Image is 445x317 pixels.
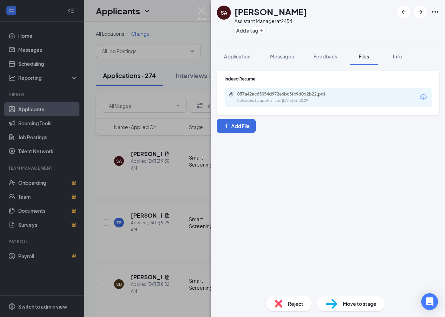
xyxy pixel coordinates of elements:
span: Application [224,53,250,59]
svg: Ellipses [431,8,439,16]
svg: ArrowLeftNew [400,8,408,16]
button: ArrowLeftNew [397,6,410,18]
span: Files [359,53,369,59]
span: Messages [270,53,294,59]
svg: Plus [260,28,264,33]
svg: Plus [223,122,230,129]
span: Feedback [313,53,337,59]
span: Reject [288,300,303,308]
button: Add FilePlus [217,119,256,133]
div: Indeed Resume [225,76,432,82]
div: Assistant Manager at 2454 [234,17,307,24]
div: Open Intercom Messenger [421,293,438,310]
svg: Download [419,93,428,101]
div: Uploaded by applicant on [DATE] 09:30:29 [237,98,342,104]
h1: [PERSON_NAME] [234,6,307,17]
button: ArrowRight [414,6,427,18]
a: Paperclip057a42ac65054d972e6bc5fc9d0d2b22.pdfUploaded by applicant on [DATE] 09:30:29 [229,91,342,104]
span: Move to stage [343,300,376,308]
span: Info [393,53,402,59]
div: SA [221,9,227,16]
button: PlusAdd a tag [234,27,266,34]
svg: Paperclip [229,91,234,97]
svg: ArrowRight [416,8,425,16]
div: 057a42ac65054d972e6bc5fc9d0d2b22.pdf [237,91,335,97]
